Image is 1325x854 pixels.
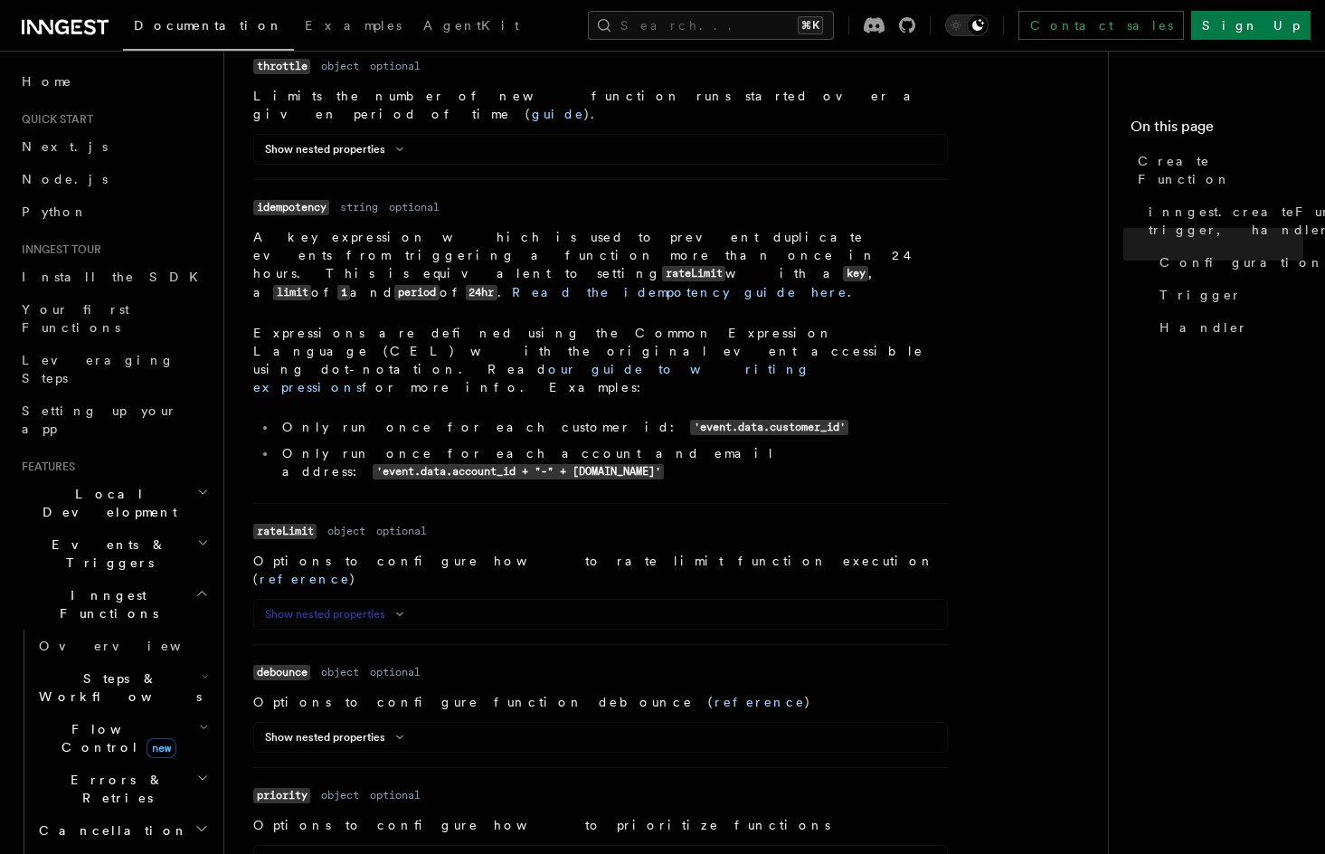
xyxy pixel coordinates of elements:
[370,788,421,802] dd: optional
[14,586,195,622] span: Inngest Functions
[1152,311,1303,344] a: Handler
[662,266,725,281] code: rateLimit
[22,270,209,284] span: Install the SDK
[423,18,519,33] span: AgentKit
[253,228,948,302] p: A key expression which is used to prevent duplicate events from triggering a function more than o...
[376,524,427,538] dd: optional
[1141,195,1303,246] a: inngest.createFunction(configuration, trigger, handler): InngestFunction
[14,293,213,344] a: Your first Functions
[32,821,188,840] span: Cancellation
[14,478,213,528] button: Local Development
[253,693,948,711] p: Options to configure function debounce ( )
[14,65,213,98] a: Home
[412,5,530,49] a: AgentKit
[14,460,75,474] span: Features
[22,302,129,335] span: Your first Functions
[715,695,805,709] a: reference
[32,720,199,756] span: Flow Control
[1138,152,1303,188] span: Create Function
[798,16,823,34] kbd: ⌘K
[321,59,359,73] dd: object
[22,204,88,219] span: Python
[373,464,664,479] code: 'event.data.account_id + "-" + [DOMAIN_NAME]'
[14,344,213,394] a: Leveraging Steps
[253,524,317,539] code: rateLimit
[945,14,989,36] button: Toggle dark mode
[260,572,350,586] a: reference
[294,5,412,49] a: Examples
[337,285,350,300] code: 1
[1131,116,1303,145] h4: On this page
[277,444,948,481] li: Only run once for each account and email address:
[265,730,411,745] button: Show nested properties
[588,11,834,40] button: Search...⌘K
[32,713,213,764] button: Flow Controlnew
[394,285,439,300] code: period
[389,200,440,214] dd: optional
[14,579,213,630] button: Inngest Functions
[14,485,197,521] span: Local Development
[14,163,213,195] a: Node.js
[321,788,359,802] dd: object
[843,266,868,281] code: key
[253,788,310,803] code: priority
[265,142,411,157] button: Show nested properties
[340,200,378,214] dd: string
[1159,318,1248,337] span: Handler
[32,764,213,814] button: Errors & Retries
[22,172,108,186] span: Node.js
[253,200,329,215] code: idempotency
[265,607,411,622] button: Show nested properties
[305,18,402,33] span: Examples
[253,324,948,396] p: Expressions are defined using the Common Expression Language (CEL) with the original event access...
[253,59,310,74] code: throttle
[327,524,365,538] dd: object
[370,59,421,73] dd: optional
[253,552,948,588] p: Options to configure how to rate limit function execution ( )
[1159,253,1324,271] span: Configuration
[1131,145,1303,195] a: Create Function
[14,195,213,228] a: Python
[512,285,847,299] a: Read the idempotency guide here
[273,285,311,300] code: limit
[14,112,93,127] span: Quick start
[253,665,310,680] code: debounce
[14,536,197,572] span: Events & Triggers
[22,353,175,385] span: Leveraging Steps
[466,285,497,300] code: 24hr
[22,139,108,154] span: Next.js
[32,814,213,847] button: Cancellation
[690,420,848,435] code: 'event.data.customer_id'
[532,107,584,121] a: guide
[1152,279,1303,311] a: Trigger
[22,403,177,436] span: Setting up your app
[123,5,294,51] a: Documentation
[14,394,213,445] a: Setting up your app
[32,771,196,807] span: Errors & Retries
[134,18,283,33] span: Documentation
[277,418,948,437] li: Only run once for each customer id:
[253,362,810,394] a: our guide to writing expressions
[22,72,72,90] span: Home
[1018,11,1184,40] a: Contact sales
[32,662,213,713] button: Steps & Workflows
[147,738,176,758] span: new
[253,816,948,834] p: Options to configure how to prioritize functions
[32,669,202,706] span: Steps & Workflows
[14,528,213,579] button: Events & Triggers
[1159,286,1242,304] span: Trigger
[1191,11,1311,40] a: Sign Up
[32,630,213,662] a: Overview
[253,87,948,123] p: Limits the number of new function runs started over a given period of time ( ).
[39,639,225,653] span: Overview
[14,261,213,293] a: Install the SDK
[370,665,421,679] dd: optional
[14,130,213,163] a: Next.js
[321,665,359,679] dd: object
[1152,246,1303,279] a: Configuration
[14,242,101,257] span: Inngest tour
